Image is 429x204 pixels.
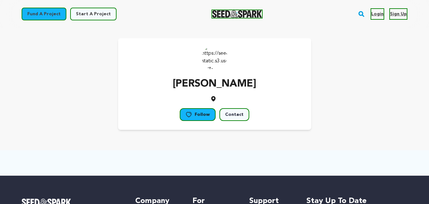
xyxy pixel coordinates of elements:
[211,10,263,18] a: Seed&Spark Homepage
[212,10,262,18] img: Seed&Spark Logo Dark Mode
[70,8,117,20] a: Start a project
[219,108,249,121] a: Contact
[371,8,384,20] a: Login
[389,8,407,20] a: Sign up
[173,76,256,92] p: [PERSON_NAME]
[180,108,216,121] a: Follow
[202,45,227,70] img: https://seedandspark-static.s3.us-east-2.amazonaws.com/images/User/002/307/662/medium/ACg8ocKUzjh...
[22,8,66,20] a: Fund a project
